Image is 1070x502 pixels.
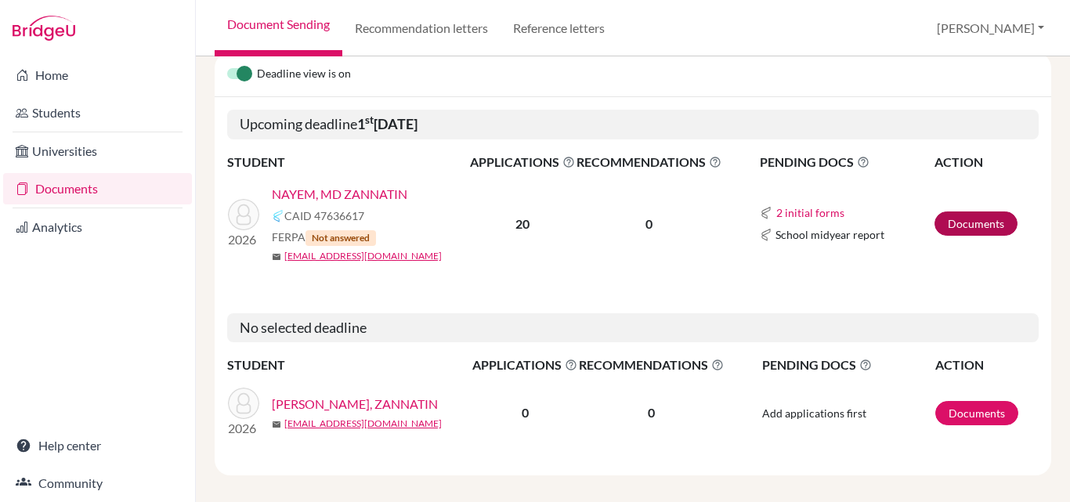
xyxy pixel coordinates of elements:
[228,199,259,230] img: NAYEM, MD ZANNATIN
[284,417,442,431] a: [EMAIL_ADDRESS][DOMAIN_NAME]
[934,355,1039,375] th: ACTION
[3,135,192,167] a: Universities
[305,230,376,246] span: Not answered
[775,226,884,243] span: School midyear report
[472,356,577,374] span: APPLICATIONS
[357,115,418,132] b: 1 [DATE]
[760,153,933,172] span: PENDING DOCS
[228,230,259,249] p: 2026
[228,419,259,438] p: 2026
[3,211,192,243] a: Analytics
[522,405,529,420] b: 0
[934,152,1039,172] th: ACTION
[934,211,1018,236] a: Documents
[515,216,530,231] b: 20
[3,97,192,128] a: Students
[272,229,376,246] span: FERPA
[227,313,1039,343] h5: No selected deadline
[272,420,281,429] span: mail
[272,210,284,222] img: Common App logo
[760,207,772,219] img: Common App logo
[272,395,438,414] a: [PERSON_NAME], ZANNATIN
[3,430,192,461] a: Help center
[3,173,192,204] a: Documents
[935,401,1018,425] a: Documents
[577,215,721,233] p: 0
[228,388,259,419] img: NAYEM, ZANNATIN
[470,153,575,172] span: APPLICATIONS
[577,153,721,172] span: RECOMMENDATIONS
[13,16,75,41] img: Bridge-U
[284,249,442,263] a: [EMAIL_ADDRESS][DOMAIN_NAME]
[284,208,364,224] span: CAID 47636617
[760,229,772,241] img: Common App logo
[762,356,934,374] span: PENDING DOCS
[3,60,192,91] a: Home
[227,152,469,172] th: STUDENT
[762,406,866,420] span: Add applications first
[272,185,407,204] a: NAYEM, MD ZANNATIN
[227,355,472,375] th: STUDENT
[257,65,351,84] span: Deadline view is on
[579,356,724,374] span: RECOMMENDATIONS
[365,114,374,126] sup: st
[775,204,845,222] button: 2 initial forms
[272,252,281,262] span: mail
[227,110,1039,139] h5: Upcoming deadline
[930,13,1051,43] button: [PERSON_NAME]
[3,468,192,499] a: Community
[579,403,724,422] p: 0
